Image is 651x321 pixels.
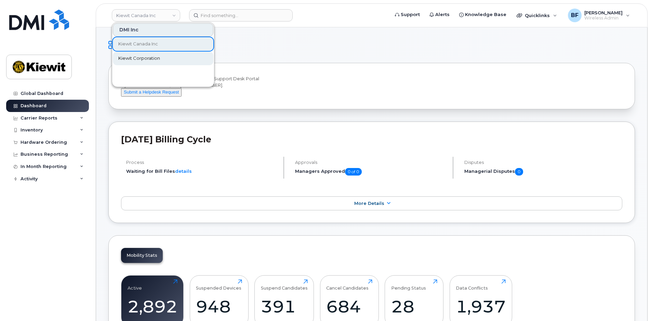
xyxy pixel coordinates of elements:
div: 2,892 [128,296,177,317]
div: Active [128,279,142,291]
span: Kiewit Corporation [118,55,160,62]
h5: Managerial Disputes [464,168,622,176]
div: Suspend Candidates [261,279,308,291]
div: Pending Status [391,279,426,291]
h4: Disputes [464,160,622,165]
li: Waiting for Bill Files [126,168,278,175]
div: 28 [391,296,437,317]
span: Kiewit Canada Inc [118,41,158,47]
div: 948 [196,296,242,317]
div: 1,937 [456,296,506,317]
h5: Managers Approved [295,168,447,176]
span: More Details [354,201,384,206]
div: Cancel Candidates [326,279,369,291]
a: Kiewit Canada Inc [113,37,213,51]
iframe: Messenger Launcher [621,291,646,316]
span: 0 of 0 [345,168,362,176]
div: Data Conflicts [456,279,488,291]
div: Suspended Devices [196,279,241,291]
div: 391 [261,296,308,317]
button: Submit a Helpdesk Request [121,88,182,97]
h2: [DATE] Billing Cycle [121,134,622,144]
div: 684 [326,296,372,317]
div: Welcome to the [PERSON_NAME] Mobile Support Desk Portal If you need assistance, call [PHONE_NUMBER]. [121,75,622,97]
h4: Process [126,160,278,165]
a: details [175,168,192,174]
a: Kiewit Corporation [113,52,213,65]
h4: Approvals [295,160,447,165]
a: Submit a Helpdesk Request [121,89,182,95]
div: DMI Inc [113,23,213,37]
span: 0 [515,168,523,176]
